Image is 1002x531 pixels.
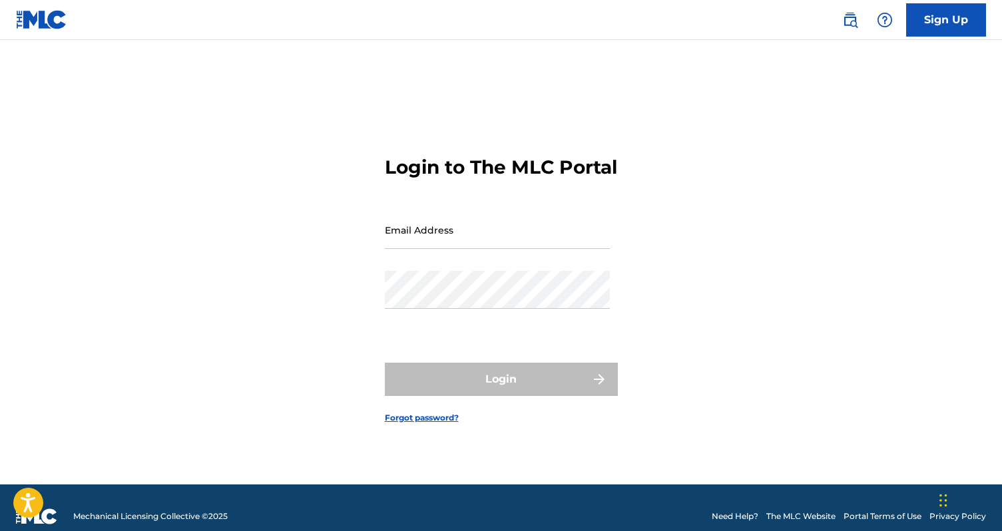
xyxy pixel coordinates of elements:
[837,7,864,33] a: Public Search
[939,480,947,520] div: Drag
[906,3,986,37] a: Sign Up
[385,412,459,424] a: Forgot password?
[385,156,617,179] h3: Login to The MLC Portal
[844,510,921,522] a: Portal Terms of Use
[877,12,893,28] img: help
[712,510,758,522] a: Need Help?
[842,12,858,28] img: search
[16,10,67,29] img: MLC Logo
[872,7,898,33] div: Help
[935,467,1002,531] iframe: Chat Widget
[16,508,57,524] img: logo
[766,510,836,522] a: The MLC Website
[73,510,228,522] span: Mechanical Licensing Collective © 2025
[929,510,986,522] a: Privacy Policy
